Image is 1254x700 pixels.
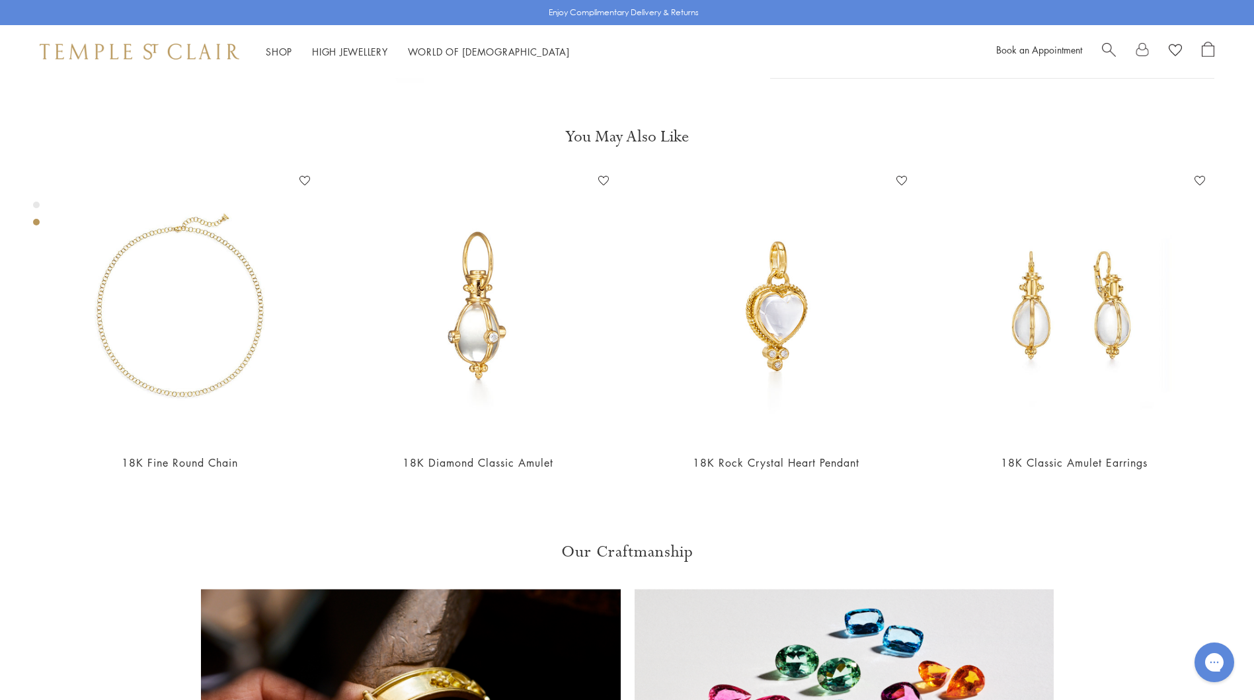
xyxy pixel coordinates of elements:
a: World of [DEMOGRAPHIC_DATA]World of [DEMOGRAPHIC_DATA] [408,45,570,58]
a: Book an Appointment [996,43,1082,56]
a: View Wishlist [1169,42,1182,61]
a: 18K Fine Round Chain [122,455,238,470]
a: 18K Diamond Classic Amulet [403,455,553,470]
a: Open Shopping Bag [1202,42,1214,61]
img: N88852-FN4RD18 [44,171,315,442]
iframe: Gorgias live chat messenger [1188,638,1241,687]
a: 18K Rock Crystal Heart Pendant [693,455,859,470]
a: ShopShop [266,45,292,58]
nav: Main navigation [266,44,570,60]
h3: Our Craftmanship [201,541,1054,563]
a: High JewelleryHigh Jewellery [312,45,388,58]
img: P55140-BRDIGR10 [641,171,912,442]
p: Enjoy Complimentary Delivery & Returns [549,6,699,19]
img: 18K Classic Amulet Earrings [939,171,1210,442]
a: Search [1102,42,1116,61]
h3: You May Also Like [53,126,1201,147]
a: 18K Classic Amulet Earrings [1001,455,1148,470]
img: P51800-E9 [342,171,613,442]
img: Temple St. Clair [40,44,239,59]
